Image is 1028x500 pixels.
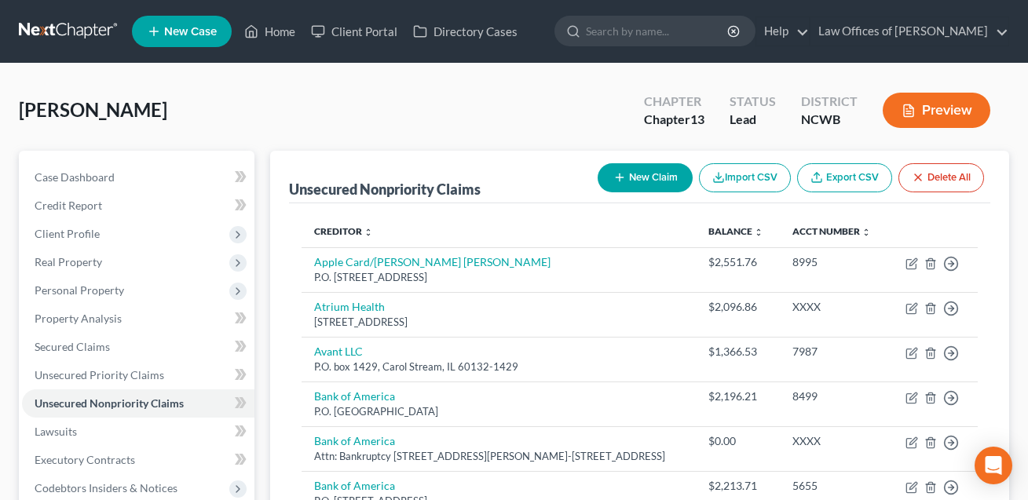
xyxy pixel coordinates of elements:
div: 7987 [792,344,876,359]
a: Avant LLC [314,345,363,358]
input: Search by name... [586,16,730,46]
div: Chapter [644,93,704,111]
span: Real Property [35,255,102,268]
div: $0.00 [708,433,767,449]
div: Unsecured Nonpriority Claims [289,180,481,199]
div: [STREET_ADDRESS] [314,315,683,330]
span: Client Profile [35,227,100,240]
a: Unsecured Nonpriority Claims [22,389,254,418]
i: unfold_more [862,228,871,237]
span: Credit Report [35,199,102,212]
a: Secured Claims [22,333,254,361]
div: 5655 [792,478,876,494]
a: Directory Cases [405,17,525,46]
button: Delete All [898,163,984,192]
div: District [801,93,858,111]
a: Balance unfold_more [708,225,763,237]
a: Executory Contracts [22,446,254,474]
button: Import CSV [699,163,791,192]
span: Personal Property [35,283,124,297]
a: Property Analysis [22,305,254,333]
a: Unsecured Priority Claims [22,361,254,389]
a: Apple Card/[PERSON_NAME] [PERSON_NAME] [314,255,551,268]
div: Open Intercom Messenger [975,447,1012,484]
span: Property Analysis [35,312,122,325]
i: unfold_more [754,228,763,237]
a: Creditor unfold_more [314,225,373,237]
span: Unsecured Nonpriority Claims [35,396,184,410]
div: P.O. [GEOGRAPHIC_DATA] [314,404,683,419]
div: NCWB [801,111,858,129]
span: Case Dashboard [35,170,115,184]
div: 8995 [792,254,876,270]
a: Case Dashboard [22,163,254,192]
a: Law Offices of [PERSON_NAME] [810,17,1008,46]
a: Home [236,17,303,46]
a: Export CSV [797,163,892,192]
span: New Case [164,26,217,38]
div: P.O. box 1429, Carol Stream, IL 60132-1429 [314,359,683,374]
a: Help [756,17,809,46]
a: Lawsuits [22,418,254,446]
div: P.O. [STREET_ADDRESS] [314,270,683,285]
span: Lawsuits [35,425,77,438]
div: Status [730,93,776,111]
div: XXXX [792,299,876,315]
a: Bank of America [314,434,395,447]
span: Codebtors Insiders & Notices [35,481,177,495]
span: 13 [690,111,704,126]
button: Preview [883,93,990,128]
a: Bank of America [314,389,395,403]
a: Acct Number unfold_more [792,225,871,237]
span: [PERSON_NAME] [19,98,167,121]
div: $2,551.76 [708,254,767,270]
div: XXXX [792,433,876,449]
div: 8499 [792,389,876,404]
div: Chapter [644,111,704,129]
div: $2,213.71 [708,478,767,494]
i: unfold_more [364,228,373,237]
a: Credit Report [22,192,254,220]
a: Atrium Health [314,300,385,313]
span: Executory Contracts [35,453,135,466]
span: Unsecured Priority Claims [35,368,164,381]
div: Lead [730,111,776,129]
span: Secured Claims [35,340,110,353]
div: Attn: Bankruptcy [STREET_ADDRESS][PERSON_NAME]-[STREET_ADDRESS] [314,449,683,464]
div: $2,196.21 [708,389,767,404]
div: $1,366.53 [708,344,767,359]
div: $2,096.86 [708,299,767,315]
a: Client Portal [303,17,405,46]
button: New Claim [598,163,693,192]
a: Bank of America [314,479,395,492]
